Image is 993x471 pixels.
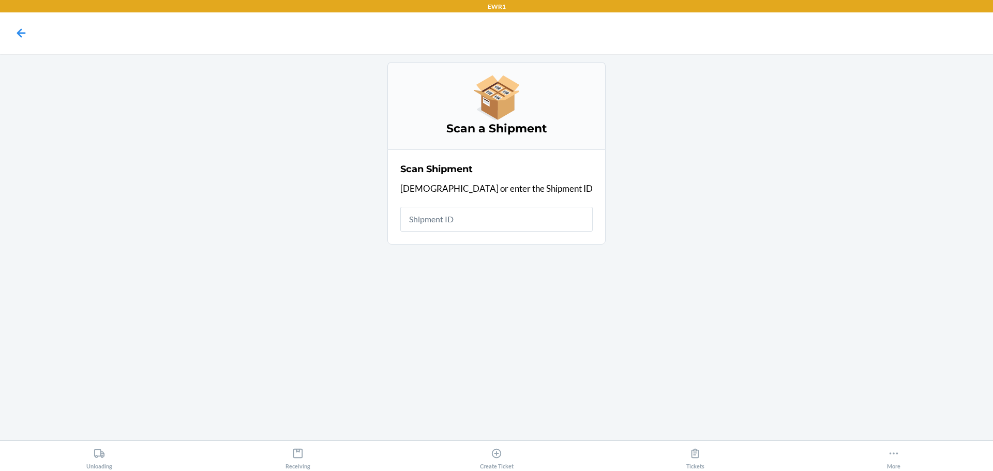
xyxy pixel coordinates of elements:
[400,120,593,137] h3: Scan a Shipment
[86,444,112,469] div: Unloading
[686,444,704,469] div: Tickets
[285,444,310,469] div: Receiving
[596,441,794,469] button: Tickets
[488,2,506,11] p: EWR1
[400,162,473,176] h2: Scan Shipment
[400,182,593,195] p: [DEMOGRAPHIC_DATA] or enter the Shipment ID
[794,441,993,469] button: More
[397,441,596,469] button: Create Ticket
[480,444,514,469] div: Create Ticket
[199,441,397,469] button: Receiving
[400,207,593,232] input: Shipment ID
[887,444,900,469] div: More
